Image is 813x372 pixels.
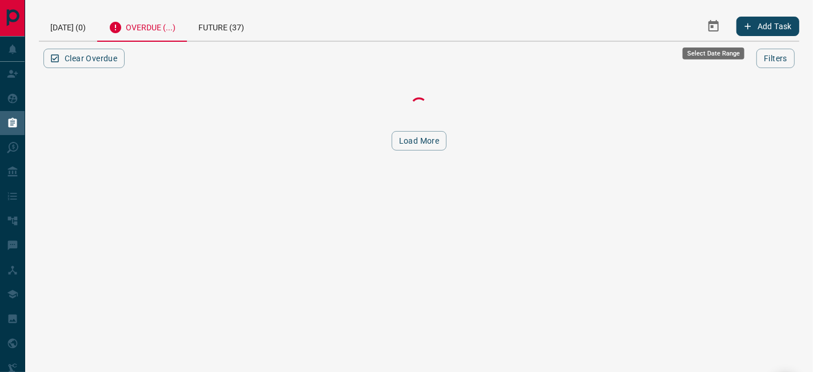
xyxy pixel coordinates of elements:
[97,11,187,42] div: Overdue (...)
[187,11,256,41] div: Future (37)
[756,49,795,68] button: Filters
[43,49,125,68] button: Clear Overdue
[39,11,97,41] div: [DATE] (0)
[683,48,744,60] div: Select Date Range
[736,17,799,36] button: Add Task
[700,13,727,40] button: Select Date Range
[392,131,447,151] button: Load More
[362,94,476,117] div: Loading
